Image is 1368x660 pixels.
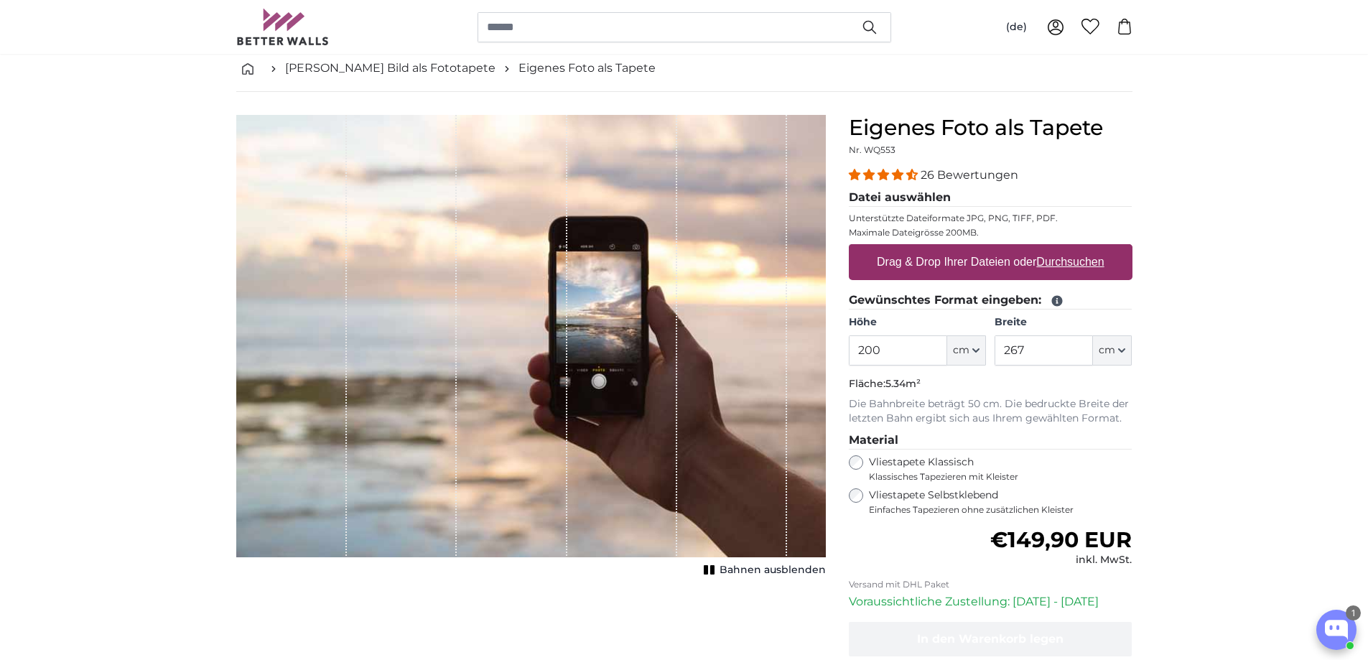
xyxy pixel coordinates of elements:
[849,292,1132,310] legend: Gewünschtes Format eingeben:
[849,144,895,155] span: Nr. WQ553
[869,488,1132,516] label: Vliestapete Selbstklebend
[871,248,1110,276] label: Drag & Drop Ihrer Dateien oder
[849,397,1132,426] p: Die Bahnbreite beträgt 50 cm. Die bedruckte Breite der letzten Bahn ergibt sich aus Ihrem gewählt...
[869,504,1132,516] span: Einfaches Tapezieren ohne zusätzlichen Kleister
[849,579,1132,590] p: Versand mit DHL Paket
[1036,256,1104,268] u: Durchsuchen
[885,377,921,390] span: 5.34m²
[849,622,1132,656] button: In den Warenkorb legen
[849,227,1132,238] p: Maximale Dateigrösse 200MB.
[518,60,656,77] a: Eigenes Foto als Tapete
[1316,610,1357,650] button: Open chatbox
[947,335,986,366] button: cm
[849,213,1132,224] p: Unterstützte Dateiformate JPG, PNG, TIFF, PDF.
[699,560,826,580] button: Bahnen ausblenden
[849,189,1132,207] legend: Datei auswählen
[849,168,921,182] span: 4.54 stars
[953,343,969,358] span: cm
[849,377,1132,391] p: Fläche:
[720,563,826,577] span: Bahnen ausblenden
[236,115,826,557] img: personalised-photo
[236,45,1132,92] nav: breadcrumbs
[990,526,1132,553] span: €149,90 EUR
[917,632,1064,646] span: In den Warenkorb legen
[849,315,986,330] label: Höhe
[849,593,1132,610] p: Voraussichtliche Zustellung: [DATE] - [DATE]
[849,115,1132,141] h1: Eigenes Foto als Tapete
[236,115,826,580] div: 1 of 1
[869,471,1123,483] span: Klassisches Tapezieren mit Kleister
[849,432,1132,450] legend: Material
[995,14,1038,40] button: (de)
[1346,605,1361,621] div: 1
[995,315,1132,330] label: Breite
[236,9,330,45] img: Betterwalls
[921,168,1018,182] span: 26 Bewertungen
[1093,335,1132,366] button: cm
[990,553,1132,567] div: inkl. MwSt.
[285,60,495,77] a: [PERSON_NAME] Bild als Fototapete
[1099,343,1115,358] span: cm
[869,455,1123,483] label: Vliestapete Klassisch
